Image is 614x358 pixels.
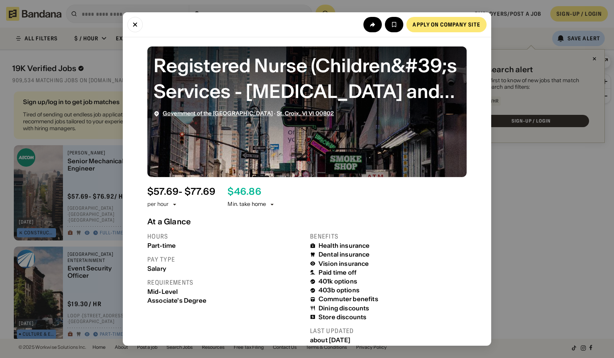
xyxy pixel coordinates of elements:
[163,110,273,117] a: Government of the [GEOGRAPHIC_DATA]
[147,288,304,295] div: Mid-Level
[413,22,480,27] div: Apply on company site
[147,278,304,287] div: Requirements
[163,110,334,117] div: ·
[147,201,168,208] div: per hour
[147,255,304,264] div: Pay type
[310,327,467,335] div: Last updated
[127,17,143,32] button: Close
[319,295,378,303] div: Commuter benefits
[319,260,369,267] div: Vision insurance
[310,232,467,240] div: Benefits
[310,336,467,344] div: about [DATE]
[277,110,334,117] a: St. Croix, VI VI 00802
[147,242,304,249] div: Part-time
[319,313,366,321] div: Store discounts
[147,232,304,240] div: Hours
[319,287,360,294] div: 403b options
[153,53,460,104] div: Registered Nurse (Children&#39;s Services - NICU and Pediatrics) - 4475465-0
[228,186,261,197] div: $ 46.86
[319,269,357,276] div: Paid time off
[147,217,467,226] div: At a Glance
[228,201,275,208] div: Min. take home
[319,278,357,285] div: 401k options
[319,251,370,258] div: Dental insurance
[147,186,215,197] div: $ 57.69 - $77.69
[319,305,370,312] div: Dining discounts
[147,265,304,272] div: Salary
[147,297,304,304] div: Associate's Degree
[319,242,370,249] div: Health insurance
